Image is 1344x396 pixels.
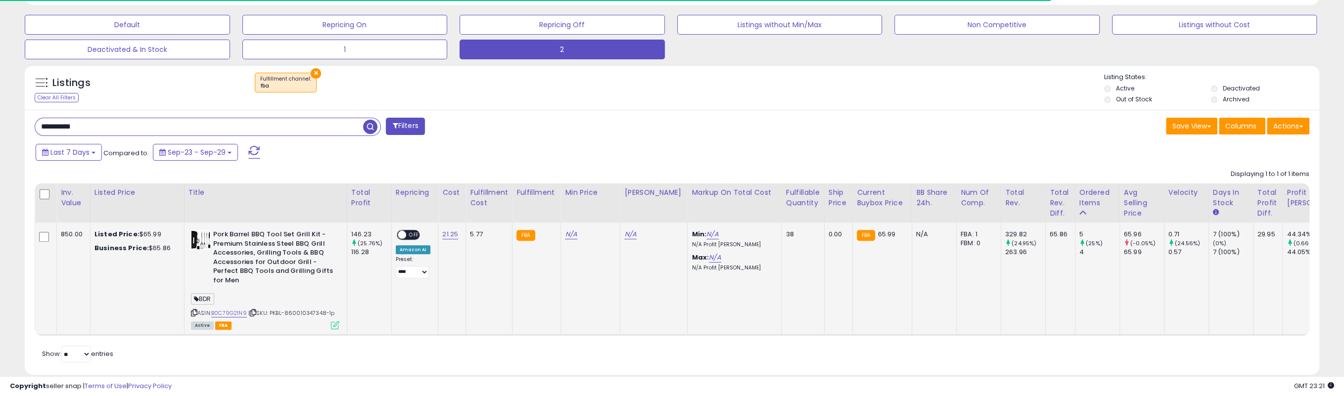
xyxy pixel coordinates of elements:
[1219,118,1265,134] button: Columns
[470,230,505,239] div: 5.77
[94,230,177,239] div: $65.99
[692,241,774,248] p: N/A Profit [PERSON_NAME]
[242,15,448,35] button: Repricing On
[624,229,636,239] a: N/A
[709,253,721,263] a: N/A
[351,248,391,257] div: 116.28
[42,349,113,358] span: Show: entries
[128,381,172,391] a: Privacy Policy
[692,264,774,271] p: N/A Profit [PERSON_NAME]
[1124,187,1160,219] div: Avg Selling Price
[565,229,577,239] a: N/A
[1213,248,1253,257] div: 7 (100%)
[1213,239,1227,247] small: (0%)
[1213,187,1249,208] div: Days In Stock
[191,230,211,250] img: 41AdU5ZEfNL._SL40_.jpg
[1005,248,1045,257] div: 263.96
[52,76,91,90] h5: Listings
[35,93,79,102] div: Clear All Filters
[103,148,149,158] span: Compared to:
[351,187,387,208] div: Total Profit
[916,230,949,239] div: N/A
[1086,239,1103,247] small: (25%)
[1294,239,1316,247] small: (0.66%)
[396,256,430,278] div: Preset:
[688,183,782,222] th: The percentage added to the cost of goods (COGS) that forms the calculator for Min & Max prices.
[516,187,556,198] div: Fulfillment
[1166,118,1217,134] button: Save View
[624,187,683,198] div: [PERSON_NAME]
[10,382,172,391] div: seller snap | |
[692,253,709,262] b: Max:
[878,229,895,239] span: 65.99
[961,230,993,239] div: FBA: 1
[1079,248,1119,257] div: 4
[1104,73,1319,82] p: Listing States:
[211,309,247,317] a: B0C79G21N9
[61,187,86,208] div: Inv. value
[25,40,230,59] button: Deactivated & In Stock
[396,245,430,254] div: Amazon AI
[1079,230,1119,239] div: 5
[1124,248,1164,257] div: 65.99
[1005,230,1045,239] div: 329.82
[191,230,339,328] div: ASIN:
[260,75,311,90] span: Fulfillment channel :
[191,293,214,305] span: BDR
[1257,187,1279,219] div: Total Profit Diff.
[1168,230,1208,239] div: 0.71
[248,309,335,317] span: | SKU: PKBL-860010347348-1p
[677,15,882,35] button: Listings without Min/Max
[516,230,535,241] small: FBA
[358,239,382,247] small: (25.76%)
[191,321,214,330] span: All listings currently available for purchase on Amazon
[213,230,333,287] b: Pork Barrel BBQ Tool Set Grill Kit - Premium Stainless Steel BBQ Grill Accessories, Grilling Tool...
[442,229,458,239] a: 21.25
[36,144,102,161] button: Last 7 Days
[1112,15,1317,35] button: Listings without Cost
[1213,208,1219,217] small: Days In Stock.
[188,187,343,198] div: Title
[260,83,311,89] div: fba
[692,229,706,239] b: Min:
[1168,248,1208,257] div: 0.57
[706,229,718,239] a: N/A
[10,381,46,391] strong: Copyright
[1213,230,1253,239] div: 7 (100%)
[94,229,139,239] b: Listed Price:
[94,244,177,253] div: $65.86
[153,144,238,161] button: Sep-23 - Sep-29
[1124,230,1164,239] div: 65.96
[894,15,1100,35] button: Non Competitive
[351,230,391,239] div: 146.23
[786,187,820,208] div: Fulfillable Quantity
[1225,121,1256,131] span: Columns
[829,230,845,239] div: 0.00
[1175,239,1200,247] small: (24.56%)
[1050,230,1067,239] div: 65.86
[1005,187,1041,208] div: Total Rev.
[565,187,616,198] div: Min Price
[1079,187,1115,208] div: Ordered Items
[1223,95,1250,103] label: Archived
[692,187,777,198] div: Markup on Total Cost
[61,230,83,239] div: 850.00
[460,15,665,35] button: Repricing Off
[1115,95,1152,103] label: Out of Stock
[1130,239,1156,247] small: (-0.05%)
[857,187,908,208] div: Current Buybox Price
[406,231,422,239] span: OFF
[94,243,149,253] b: Business Price:
[442,187,462,198] div: Cost
[961,187,997,208] div: Num of Comp.
[470,187,508,208] div: Fulfillment Cost
[1267,118,1309,134] button: Actions
[168,147,226,157] span: Sep-23 - Sep-29
[961,239,993,248] div: FBM: 0
[1294,381,1334,391] span: 2025-10-7 23:21 GMT
[50,147,90,157] span: Last 7 Days
[311,68,321,79] button: ×
[1223,84,1260,92] label: Deactivated
[94,187,180,198] div: Listed Price
[1012,239,1036,247] small: (24.95%)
